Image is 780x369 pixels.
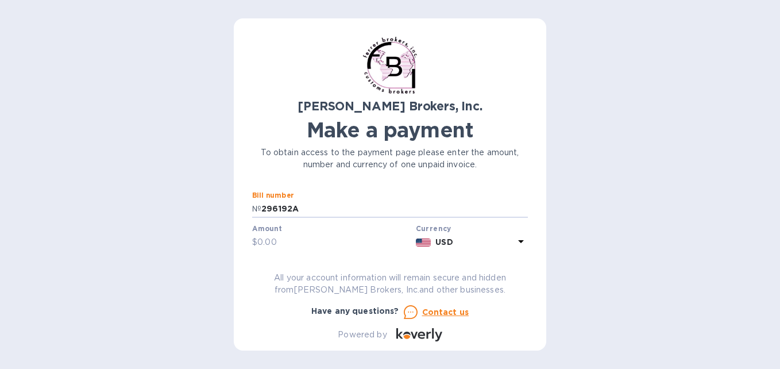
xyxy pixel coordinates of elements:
img: USD [416,239,431,247]
label: Bill number [252,193,294,199]
h1: Make a payment [252,118,528,142]
p: $ [252,236,257,248]
label: Amount [252,225,281,232]
p: All your account information will remain secure and hidden from [PERSON_NAME] Brokers, Inc. and o... [252,272,528,296]
b: USD [435,237,453,247]
input: Enter bill number [261,201,528,218]
input: 0.00 [257,234,411,251]
p: To obtain access to the payment page please enter the amount, number and currency of one unpaid i... [252,147,528,171]
b: Have any questions? [311,306,399,316]
b: Currency [416,224,451,233]
b: [PERSON_NAME] Brokers, Inc. [298,99,482,113]
p: № [252,203,261,215]
u: Contact us [422,307,469,317]
p: Powered by [338,329,387,341]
